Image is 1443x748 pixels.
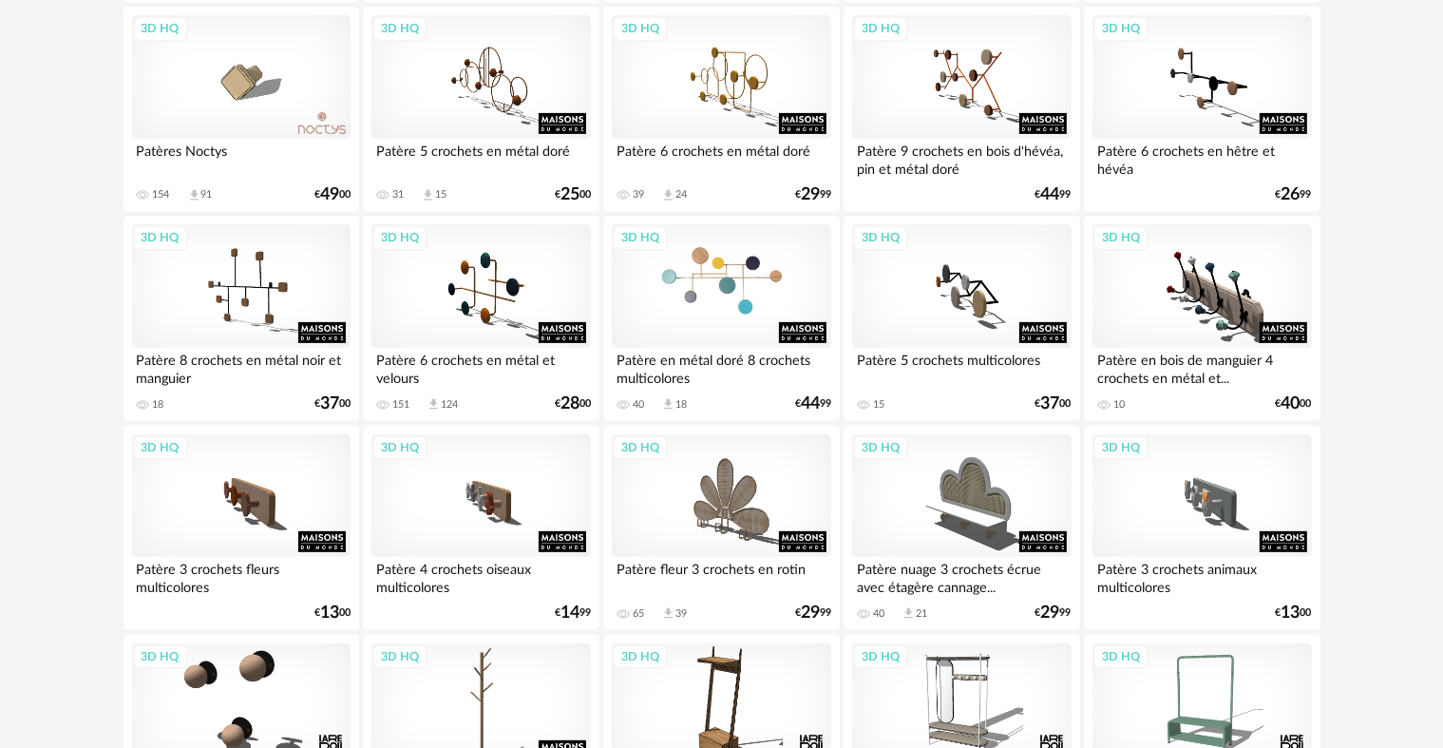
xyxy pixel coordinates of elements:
[363,7,598,212] a: 3D HQ Patère 5 crochets en métal doré 31 Download icon 15 €2500
[1084,216,1320,421] a: 3D HQ Patère en bois de manguier 4 crochets en métal et... 10 €4000
[916,607,927,621] div: 21
[435,188,446,201] div: 15
[1035,188,1072,201] div: € 99
[441,398,458,412] div: 124
[1041,188,1060,201] span: 44
[132,557,351,595] div: Patère 3 crochets fleurs multicolores
[392,398,409,412] div: 151
[801,397,820,411] span: 44
[873,607,884,621] div: 40
[363,426,598,631] a: 3D HQ Patère 4 crochets oiseaux multicolores €1499
[123,216,359,421] a: 3D HQ Patère 8 crochets en métal noir et manguier 18 €3700
[153,188,170,201] div: 154
[1093,435,1149,460] div: 3D HQ
[560,606,579,620] span: 14
[1084,7,1320,212] a: 3D HQ Patère 6 crochets en hêtre et hévéa €2699
[371,139,590,177] div: Patère 5 crochets en métal doré
[661,606,675,621] span: Download icon
[613,225,668,250] div: 3D HQ
[123,426,359,631] a: 3D HQ Patère 3 crochets fleurs multicolores €1300
[133,644,188,669] div: 3D HQ
[427,397,441,412] span: Download icon
[201,188,213,201] div: 91
[371,557,590,595] div: Patère 4 crochets oiseaux multicolores
[187,188,201,202] span: Download icon
[1282,606,1301,620] span: 13
[421,188,435,202] span: Download icon
[795,188,831,201] div: € 99
[363,216,598,421] a: 3D HQ Patère 6 crochets en métal et velours 151 Download icon 124 €2800
[853,644,908,669] div: 3D HQ
[801,606,820,620] span: 29
[314,606,351,620] div: € 00
[1093,225,1149,250] div: 3D HQ
[372,16,427,41] div: 3D HQ
[1276,188,1312,201] div: € 99
[133,16,188,41] div: 3D HQ
[852,139,1071,177] div: Patère 9 crochets en bois d'hévéa, pin et métal doré
[675,188,687,201] div: 24
[795,606,831,620] div: € 99
[603,426,839,631] a: 3D HQ Patère fleur 3 crochets en rotin 65 Download icon 39 €2999
[314,188,351,201] div: € 00
[1084,426,1320,631] a: 3D HQ Patère 3 crochets animaux multicolores €1300
[1113,398,1125,412] div: 10
[555,188,591,201] div: € 00
[1092,348,1311,386] div: Patère en bois de manguier 4 crochets en métal et...
[1282,397,1301,411] span: 40
[123,7,359,212] a: 3D HQ Patères Noctys 154 Download icon 91 €4900
[801,188,820,201] span: 29
[613,435,668,460] div: 3D HQ
[314,397,351,411] div: € 00
[371,348,590,386] div: Patère 6 crochets en métal et velours
[132,139,351,177] div: Patères Noctys
[873,398,884,412] div: 15
[795,397,831,411] div: € 99
[613,16,668,41] div: 3D HQ
[372,225,427,250] div: 3D HQ
[613,644,668,669] div: 3D HQ
[1092,557,1311,595] div: Patère 3 crochets animaux multicolores
[633,188,644,201] div: 39
[612,139,830,177] div: Patère 6 crochets en métal doré
[603,216,839,421] a: 3D HQ Patère en métal doré 8 crochets multicolores 40 Download icon 18 €4499
[320,188,339,201] span: 49
[1276,606,1312,620] div: € 00
[661,397,675,412] span: Download icon
[560,397,579,411] span: 28
[633,398,644,412] div: 40
[1041,606,1060,620] span: 29
[844,426,1079,631] a: 3D HQ Patère nuage 3 crochets écrue avec étagère cannage... 40 Download icon 21 €2999
[612,348,830,386] div: Patère en métal doré 8 crochets multicolores
[853,435,908,460] div: 3D HQ
[392,188,404,201] div: 31
[844,7,1079,212] a: 3D HQ Patère 9 crochets en bois d'hévéa, pin et métal doré €4499
[320,397,339,411] span: 37
[853,225,908,250] div: 3D HQ
[1093,644,1149,669] div: 3D HQ
[133,435,188,460] div: 3D HQ
[1282,188,1301,201] span: 26
[133,225,188,250] div: 3D HQ
[844,216,1079,421] a: 3D HQ Patère 5 crochets multicolores 15 €3700
[560,188,579,201] span: 25
[852,557,1071,595] div: Patère nuage 3 crochets écrue avec étagère cannage...
[675,398,687,412] div: 18
[661,188,675,202] span: Download icon
[852,348,1071,386] div: Patère 5 crochets multicolores
[853,16,908,41] div: 3D HQ
[902,606,916,621] span: Download icon
[555,397,591,411] div: € 00
[372,435,427,460] div: 3D HQ
[1035,606,1072,620] div: € 99
[132,348,351,386] div: Patère 8 crochets en métal noir et manguier
[153,398,164,412] div: 18
[1035,397,1072,411] div: € 00
[675,607,687,621] div: 39
[633,607,644,621] div: 65
[555,606,591,620] div: € 99
[1092,139,1311,177] div: Patère 6 crochets en hêtre et hévéa
[612,557,830,595] div: Patère fleur 3 crochets en rotin
[320,606,339,620] span: 13
[1276,397,1312,411] div: € 00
